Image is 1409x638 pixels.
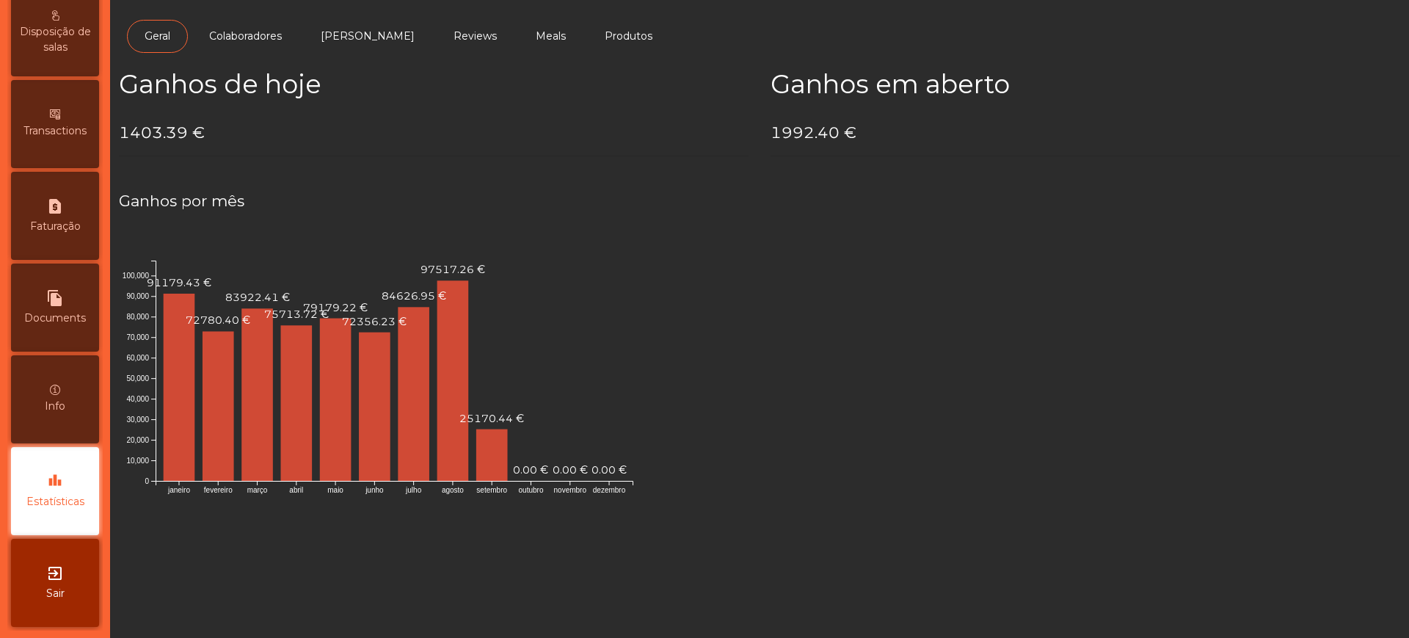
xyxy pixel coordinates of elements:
text: 60,000 [126,354,149,362]
i: leaderboard [46,473,64,490]
span: Sair [46,586,65,601]
text: 0.00 € [553,463,588,476]
span: Disposição de salas [15,24,95,55]
text: abril [289,486,303,494]
text: 40,000 [126,395,149,403]
text: 83922.41 € [225,291,290,304]
h2: Ganhos de hoje [119,69,749,100]
span: Info [45,399,65,414]
text: março [247,486,268,494]
text: 79179.22 € [303,300,368,313]
text: 0.00 € [591,463,627,476]
a: Colaboradores [192,20,299,53]
text: setembro [476,486,507,494]
text: 97517.26 € [420,263,485,276]
text: 0 [145,477,149,485]
text: 30,000 [126,416,149,424]
text: 75713.72 € [264,308,329,321]
text: novembro [554,486,587,494]
a: Reviews [436,20,514,53]
i: request_page [46,197,64,215]
text: 84626.95 € [382,289,446,302]
a: Geral [127,20,188,53]
text: janeiro [167,486,190,494]
span: Faturação [30,219,81,234]
text: dezembro [593,486,626,494]
text: outubro [519,486,544,494]
h4: 1403.39 € [119,122,749,144]
text: 10,000 [126,457,149,465]
span: Documents [24,311,86,326]
text: 50,000 [126,374,149,383]
text: fevereiro [204,486,233,494]
text: maio [327,486,343,494]
text: 70,000 [126,333,149,341]
text: 72780.40 € [186,313,250,327]
text: agosto [442,486,464,494]
text: 20,000 [126,436,149,444]
text: julho [405,486,422,494]
a: Meals [518,20,583,53]
h2: Ganhos em aberto [771,69,1400,100]
text: 80,000 [126,313,149,321]
h4: Ganhos por mês [119,190,1400,212]
text: 72356.23 € [342,315,407,328]
a: Produtos [587,20,670,53]
a: [PERSON_NAME] [303,20,432,53]
text: 25170.44 € [459,412,524,425]
i: file_copy [46,289,64,307]
text: junho [365,486,384,494]
i: exit_to_app [46,565,64,582]
text: 100,000 [123,272,150,280]
h4: 1992.40 € [771,122,1400,144]
span: Transactions [23,123,87,139]
text: 0.00 € [513,463,548,476]
span: Estatísticas [26,494,84,510]
text: 91179.43 € [147,276,211,289]
text: 90,000 [126,292,149,300]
